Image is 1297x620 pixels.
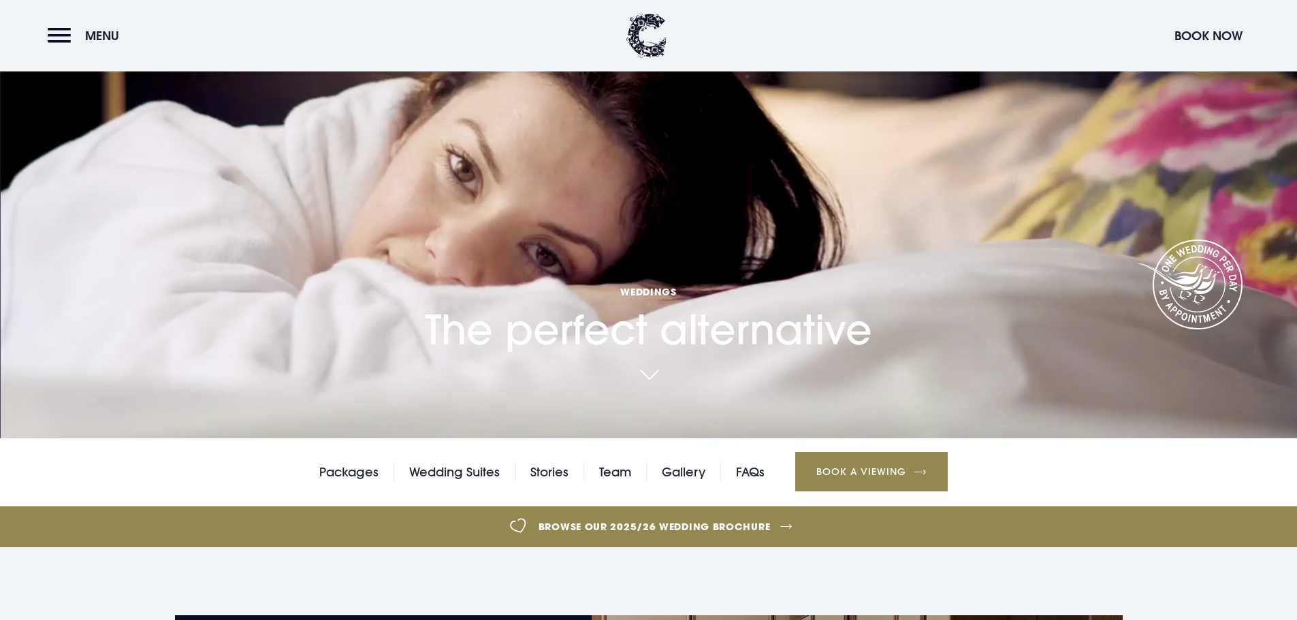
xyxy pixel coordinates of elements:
[425,285,872,298] span: Weddings
[319,462,379,483] a: Packages
[530,462,569,483] a: Stories
[1168,21,1249,50] button: Book Now
[409,462,500,483] a: Wedding Suites
[626,14,667,58] img: Clandeboye Lodge
[662,462,705,483] a: Gallery
[425,208,872,354] h1: The perfect alternative
[599,462,631,483] a: Team
[795,452,948,491] a: Book a Viewing
[85,28,119,44] span: Menu
[736,462,765,483] a: FAQs
[48,21,126,50] button: Menu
